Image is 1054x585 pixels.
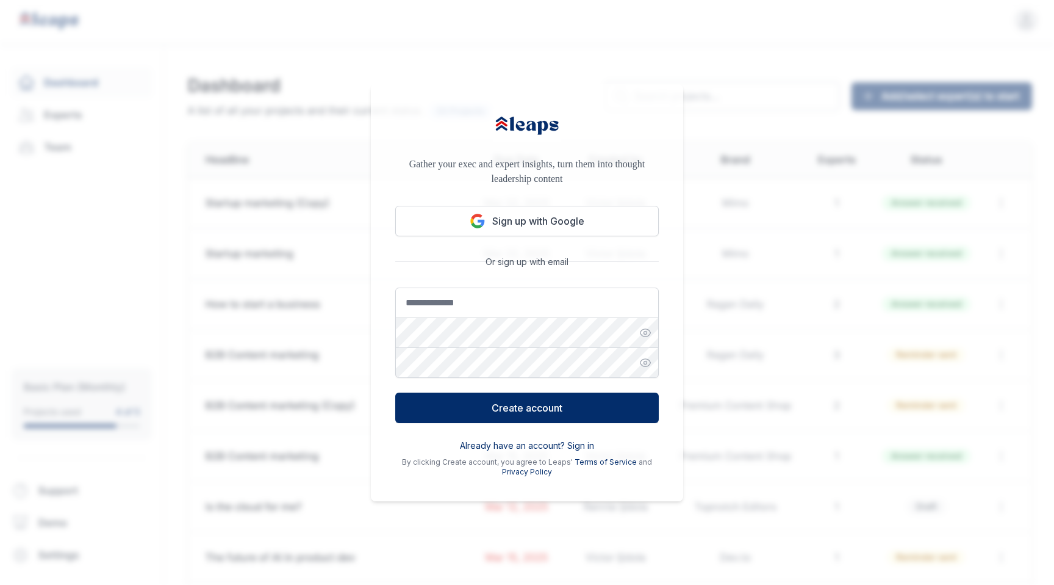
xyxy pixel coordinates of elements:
a: Terms of Service [575,457,637,467]
img: Google logo [470,214,485,228]
button: Sign up with Google [395,206,659,236]
button: Create account [395,393,659,423]
span: Or sign up with email [481,256,573,268]
img: Leaps [493,109,561,142]
p: Gather your exec and expert insights, turn them into thought leadership content [395,157,659,186]
a: Privacy Policy [502,467,552,476]
button: Already have an account? Sign in [460,440,594,452]
p: By clicking Create account, you agree to Leaps' and [395,457,659,477]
